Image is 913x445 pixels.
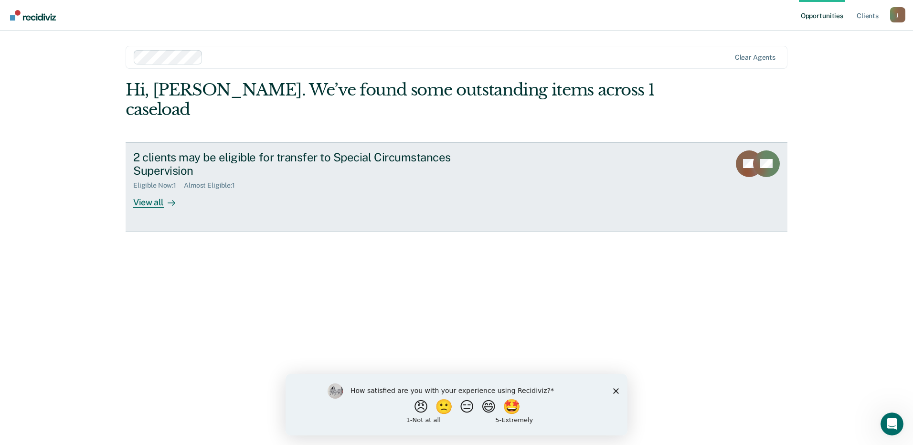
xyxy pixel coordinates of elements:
div: 2 clients may be eligible for transfer to Special Circumstances Supervision [133,150,468,178]
div: Eligible Now : 1 [133,181,184,190]
iframe: Intercom live chat [881,413,903,435]
iframe: Survey by Kim from Recidiviz [286,374,627,435]
div: View all [133,190,187,208]
div: Clear agents [735,53,775,62]
div: Hi, [PERSON_NAME]. We’ve found some outstanding items across 1 caseload [126,80,655,119]
div: Almost Eligible : 1 [184,181,243,190]
div: j [890,7,905,22]
img: Recidiviz [10,10,56,21]
a: 2 clients may be eligible for transfer to Special Circumstances SupervisionEligible Now:1Almost E... [126,142,787,232]
button: Profile dropdown button [890,7,905,22]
